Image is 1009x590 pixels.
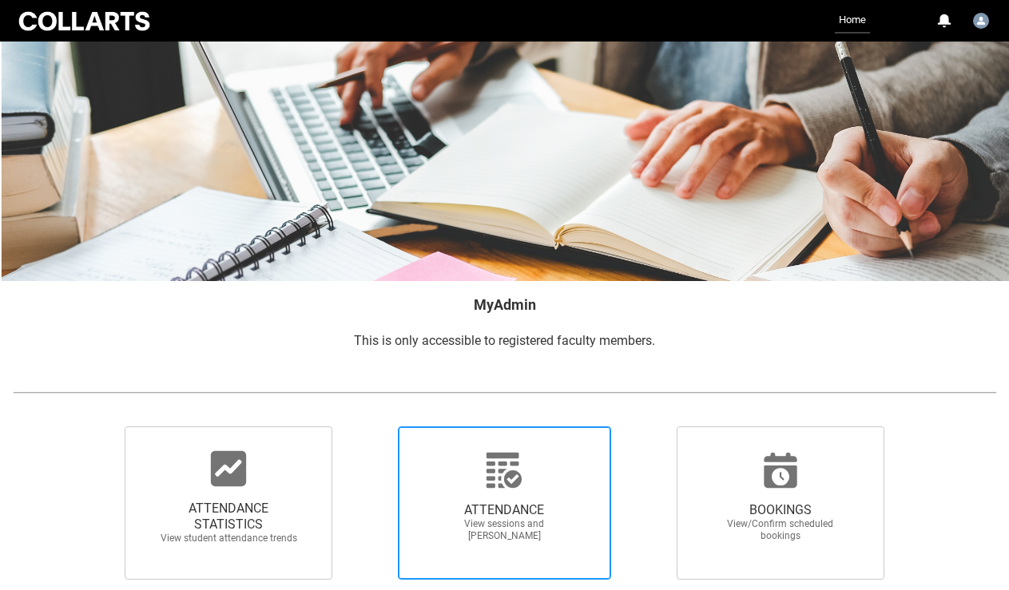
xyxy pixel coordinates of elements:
span: ATTENDANCE [434,502,574,518]
img: Diane.Curtis [973,13,989,29]
span: View/Confirm scheduled bookings [710,518,851,542]
button: User Profile Diane.Curtis [969,6,993,32]
h2: MyAdmin [13,294,996,315]
span: ATTENDANCE STATISTICS [158,501,299,533]
a: Home [835,8,870,34]
img: REDU_GREY_LINE [13,384,996,401]
span: BOOKINGS [710,502,851,518]
span: This is only accessible to registered faculty members. [354,333,655,348]
span: View sessions and [PERSON_NAME] [434,518,574,542]
span: View student attendance trends [158,533,299,544]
